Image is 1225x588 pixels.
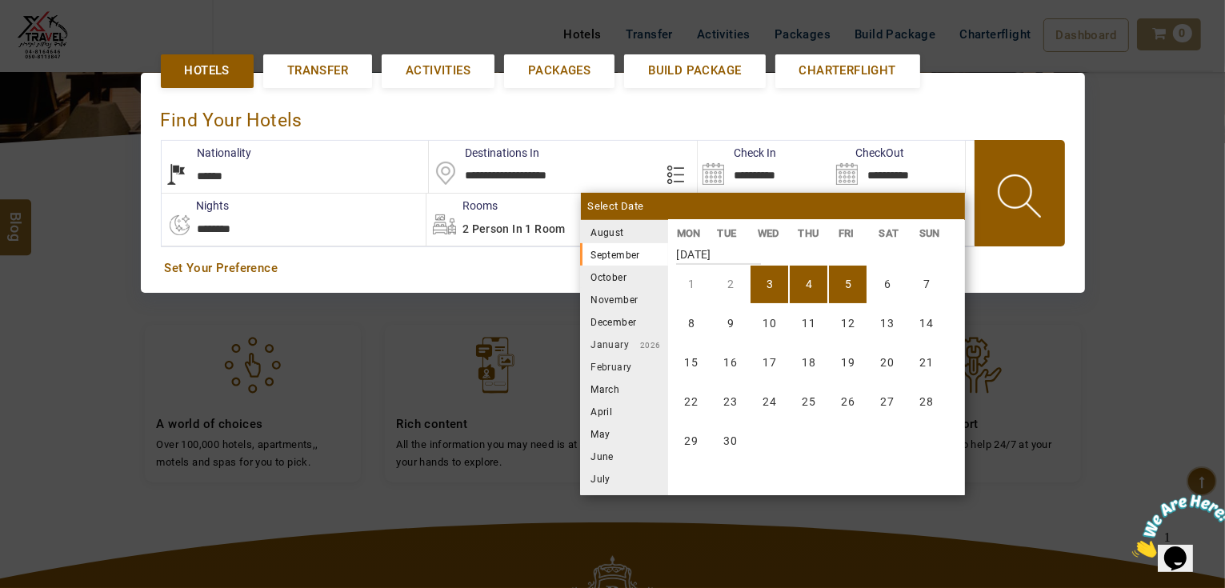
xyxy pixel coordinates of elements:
small: 2025 [624,229,736,238]
a: Activities [382,54,494,87]
img: Chat attention grabber [6,6,106,70]
li: January [580,333,668,355]
label: Rooms [426,198,498,214]
li: THU [790,225,831,242]
a: Packages [504,54,615,87]
a: Charterflight [775,54,920,87]
li: Saturday, 27 September 2025 [868,383,906,421]
li: February [580,355,668,378]
li: August [580,221,668,243]
li: Sunday, 14 September 2025 [907,305,945,342]
li: Monday, 22 September 2025 [672,383,710,421]
li: Friday, 5 September 2025 [829,266,867,303]
li: December [580,310,668,333]
li: March [580,378,668,400]
strong: [DATE] [676,236,761,265]
li: Friday, 19 September 2025 [829,344,867,382]
li: MON [668,225,709,242]
li: Friday, 12 September 2025 [829,305,867,342]
label: Nationality [162,145,252,161]
span: Packages [528,62,590,79]
li: Wednesday, 24 September 2025 [751,383,788,421]
li: Wednesday, 3 September 2025 [751,266,788,303]
li: May [580,422,668,445]
li: Sunday, 7 September 2025 [907,266,945,303]
label: nights [161,198,230,214]
li: September [580,243,668,266]
li: October [580,266,668,288]
span: Transfer [287,62,348,79]
li: April [580,400,668,422]
li: June [580,445,668,467]
label: Check In [698,145,776,161]
li: Tuesday, 9 September 2025 [711,305,749,342]
small: 2026 [629,341,661,350]
span: Hotels [185,62,230,79]
li: Tuesday, 23 September 2025 [711,383,749,421]
span: Build Package [648,62,741,79]
li: SUN [911,225,951,242]
label: Destinations In [429,145,539,161]
label: CheckOut [831,145,904,161]
li: Saturday, 13 September 2025 [868,305,906,342]
li: Tuesday, 16 September 2025 [711,344,749,382]
li: Wednesday, 17 September 2025 [751,344,788,382]
li: Sunday, 21 September 2025 [907,344,945,382]
iframe: chat widget [1126,488,1225,564]
li: FRI [830,225,871,242]
li: Wednesday, 10 September 2025 [751,305,788,342]
span: Charterflight [799,62,896,79]
span: 2 Person in 1 Room [462,222,566,235]
li: Monday, 29 September 2025 [672,422,710,460]
div: Select Date [581,193,965,220]
li: Thursday, 11 September 2025 [790,305,827,342]
a: Transfer [263,54,372,87]
li: Sunday, 28 September 2025 [907,383,945,421]
li: November [580,288,668,310]
li: Monday, 15 September 2025 [672,344,710,382]
a: Build Package [624,54,765,87]
input: Search [831,141,965,193]
li: Saturday, 6 September 2025 [868,266,906,303]
li: July [580,467,668,490]
li: Monday, 8 September 2025 [672,305,710,342]
li: WED [749,225,790,242]
li: Friday, 26 September 2025 [829,383,867,421]
a: Hotels [161,54,254,87]
li: Thursday, 25 September 2025 [790,383,827,421]
span: Activities [406,62,470,79]
li: Thursday, 18 September 2025 [790,344,827,382]
div: Find Your Hotels [161,93,1065,140]
input: Search [698,141,831,193]
span: 1 [6,6,13,20]
li: Thursday, 4 September 2025 [790,266,827,303]
li: Saturday, 20 September 2025 [868,344,906,382]
a: Set Your Preference [165,260,1061,277]
li: Tuesday, 30 September 2025 [711,422,749,460]
li: SAT [871,225,911,242]
li: TUE [709,225,750,242]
